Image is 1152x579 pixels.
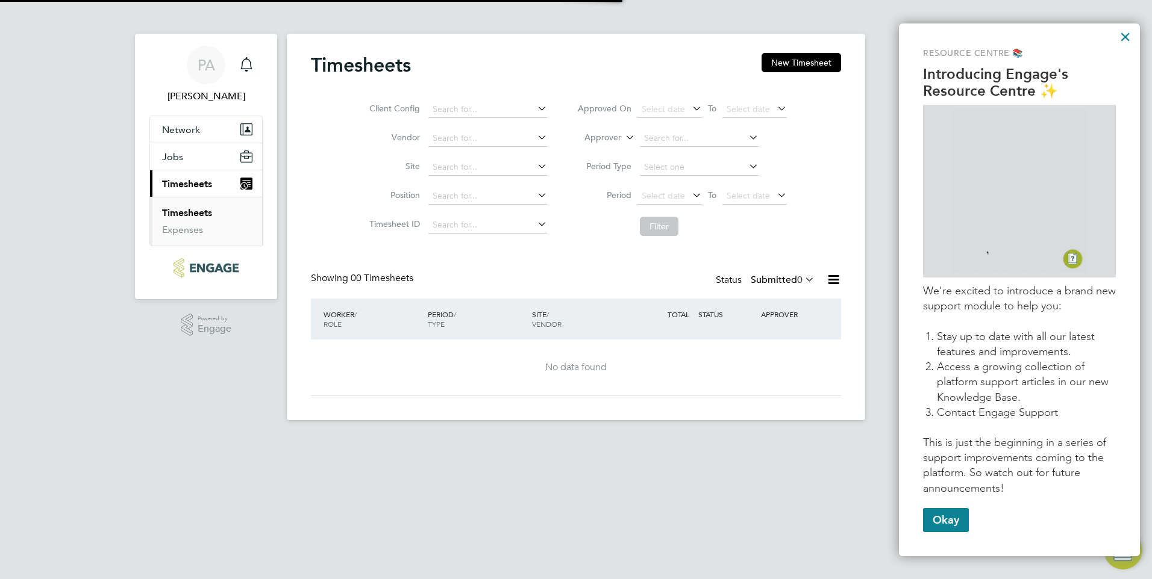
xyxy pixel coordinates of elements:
[727,190,770,201] span: Select date
[425,303,529,335] div: PERIOD
[704,187,720,203] span: To
[532,319,562,329] span: VENDOR
[923,435,1116,496] p: This is just the beginning in a series of support improvements coming to the platform. So watch o...
[751,274,815,286] label: Submitted
[640,159,759,176] input: Select one
[567,132,621,144] label: Approver
[428,101,547,118] input: Search for...
[923,283,1116,314] p: We're excited to introduce a brand new support module to help you:
[937,359,1116,405] li: Access a growing collection of platform support articles in our new Knowledge Base.
[354,309,357,319] span: /
[428,130,547,147] input: Search for...
[428,217,547,234] input: Search for...
[428,159,547,176] input: Search for...
[704,101,720,116] span: To
[428,188,547,205] input: Search for...
[174,258,238,277] img: ncclondon-logo-retina.png
[937,329,1116,359] li: Stay up to date with all our latest features and improvements.
[529,303,633,335] div: SITE
[324,319,342,329] span: ROLE
[577,161,631,172] label: Period Type
[546,309,549,319] span: /
[923,82,1116,100] p: Resource Centre ✨
[149,46,263,104] a: Go to account details
[366,218,420,229] label: Timesheet ID
[198,324,231,334] span: Engage
[149,258,263,277] a: Go to home page
[135,34,277,299] nav: Main navigation
[577,103,631,114] label: Approved On
[640,217,678,236] button: Filter
[162,151,183,163] span: Jobs
[640,130,759,147] input: Search for...
[321,303,425,335] div: WORKER
[198,314,231,324] span: Powered by
[642,104,685,114] span: Select date
[428,319,445,329] span: TYPE
[323,361,829,374] div: No data found
[149,89,263,104] span: Parvez Akhtar
[351,272,413,284] span: 00 Timesheets
[716,272,817,289] div: Status
[758,303,821,325] div: APPROVER
[162,124,200,135] span: Network
[952,110,1087,273] img: GIF of Resource Centre being opened
[366,161,420,172] label: Site
[727,104,770,114] span: Select date
[1119,27,1131,46] button: Close
[797,274,803,286] span: 0
[198,57,215,73] span: PA
[695,303,758,325] div: STATUS
[162,207,212,218] a: Timesheets
[577,190,631,200] label: Period
[668,309,689,319] span: TOTAL
[162,224,203,235] a: Expenses
[923,508,969,532] button: Okay
[366,190,420,200] label: Position
[311,53,411,77] h2: Timesheets
[311,272,416,285] div: Showing
[923,48,1116,60] p: Resource Centre 📚
[923,66,1116,83] p: Introducing Engage's
[366,132,420,143] label: Vendor
[642,190,685,201] span: Select date
[366,103,420,114] label: Client Config
[454,309,456,319] span: /
[162,178,212,190] span: Timesheets
[937,405,1116,420] li: Contact Engage Support
[762,53,841,72] button: New Timesheet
